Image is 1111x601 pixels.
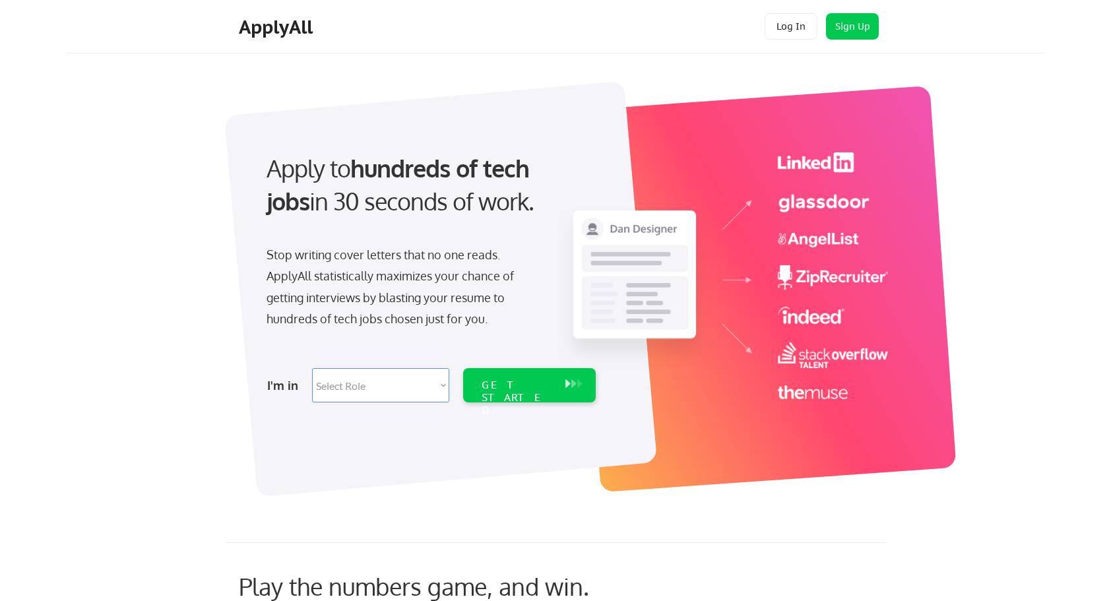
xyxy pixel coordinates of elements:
[267,152,590,218] div: Apply to in 30 seconds of work.
[765,13,817,40] button: Log In
[267,375,304,396] div: I'm in
[239,16,317,38] div: ApplyAll
[826,13,879,40] button: Sign Up
[267,244,538,330] div: Stop writing cover letters that no one reads. ApplyAll statistically maximizes your chance of get...
[239,572,648,600] div: Play the numbers game, and win.
[267,153,535,216] strong: hundreds of tech jobs
[482,379,552,417] div: GET STARTED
